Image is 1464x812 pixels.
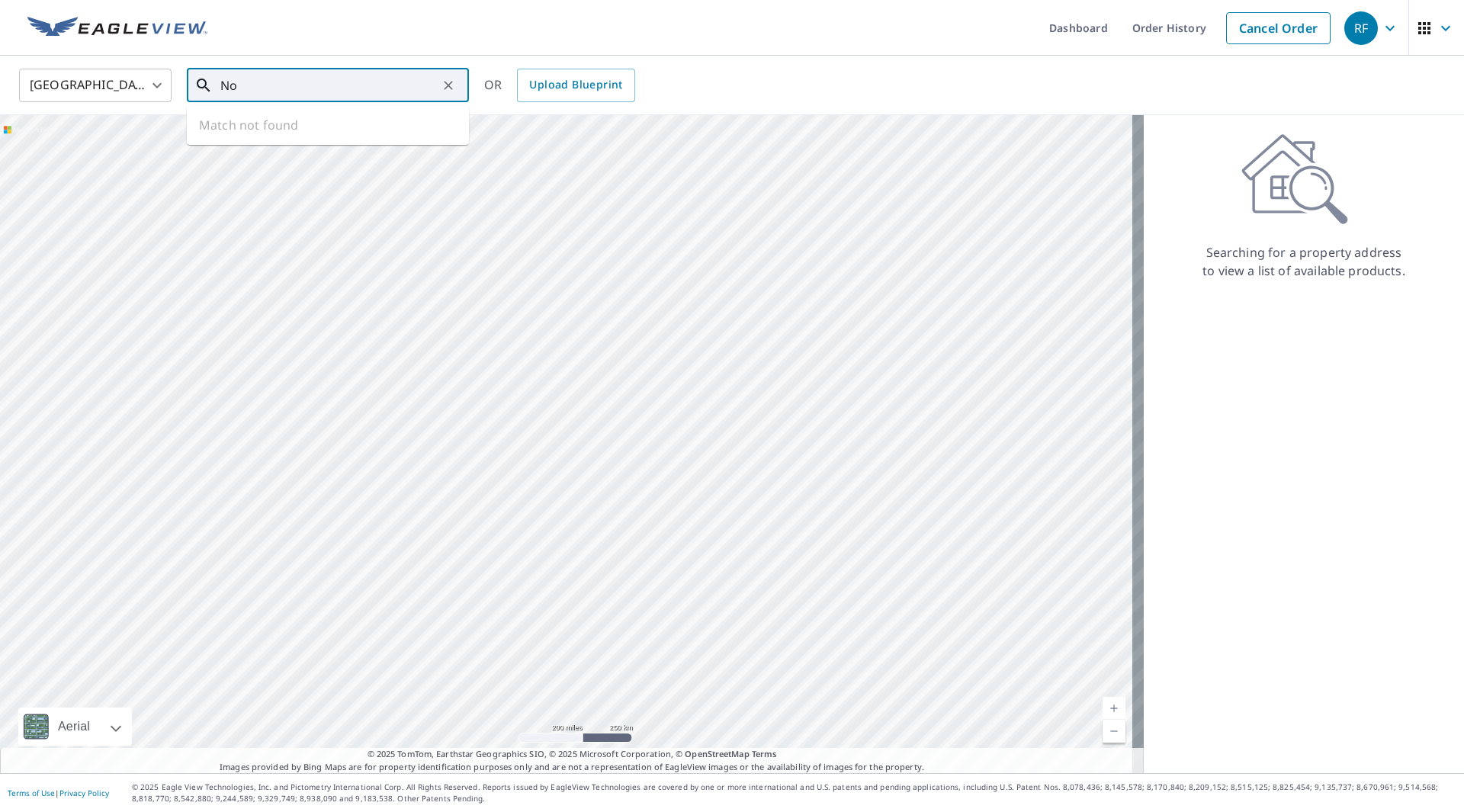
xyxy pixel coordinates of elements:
[8,788,55,798] a: Terms of Use
[59,788,109,798] a: Privacy Policy
[438,75,459,96] button: Clear
[368,748,777,761] span: © 2025 TomTom, Earthstar Geographics SIO, © 2025 Microsoft Corporation, ©
[27,17,207,40] img: EV Logo
[484,69,635,102] div: OR
[1202,243,1406,280] p: Searching for a property address to view a list of available products.
[529,75,622,95] span: Upload Blueprint
[53,708,95,746] div: Aerial
[1344,11,1378,45] div: RF
[19,64,172,107] div: [GEOGRAPHIC_DATA]
[8,788,109,798] p: |
[1226,12,1331,44] a: Cancel Order
[752,748,777,759] a: Terms
[18,708,132,746] div: Aerial
[132,782,1456,804] p: © 2025 Eagle View Technologies, Inc. and Pictometry International Corp. All Rights Reserved. Repo...
[685,748,749,759] a: OpenStreetMap
[220,64,438,107] input: Search by address or latitude-longitude
[1103,697,1125,720] a: Current Level 5, Zoom In
[1103,720,1125,743] a: Current Level 5, Zoom Out
[517,69,634,102] a: Upload Blueprint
